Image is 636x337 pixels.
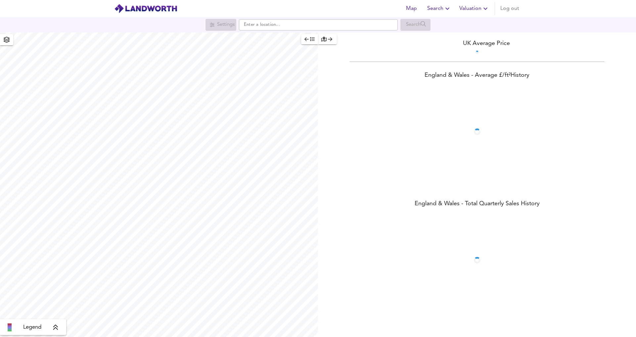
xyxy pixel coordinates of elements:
span: Map [403,4,419,13]
input: Enter a location... [239,19,398,30]
div: England & Wales - Total Quarterly Sales History [318,200,636,209]
button: Valuation [457,2,492,15]
span: Legend [23,323,41,331]
button: Map [401,2,422,15]
button: Search [425,2,454,15]
div: Search for a location first or explore the map [205,19,236,31]
div: England & Wales - Average £/ ft² History [318,71,636,80]
img: logo [114,4,177,14]
span: Log out [500,4,519,13]
div: UK Average Price [318,39,636,48]
button: Log out [498,2,522,15]
div: Search for a location first or explore the map [400,19,431,31]
span: Valuation [459,4,489,13]
span: Search [427,4,451,13]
